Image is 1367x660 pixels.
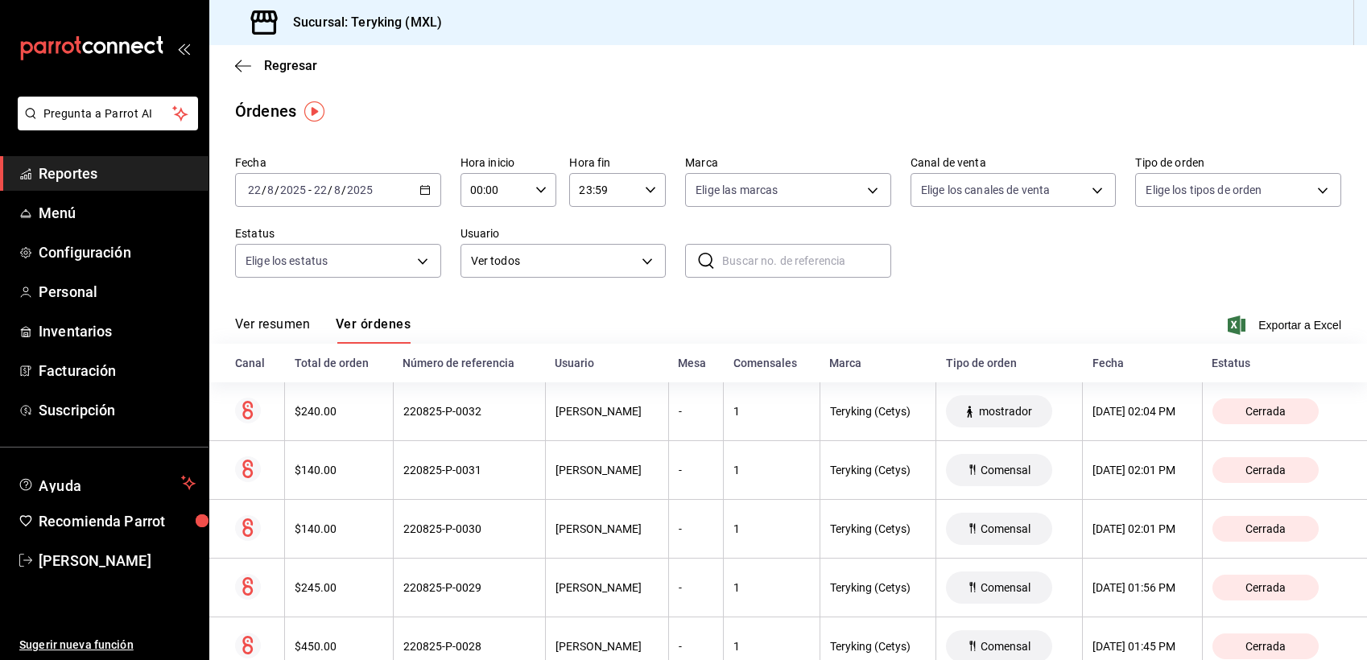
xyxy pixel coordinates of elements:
[1092,405,1191,418] div: [DATE] 02:04 PM
[733,522,809,535] div: 1
[279,184,307,196] input: ----
[39,510,196,532] span: Recomienda Parrot
[679,405,713,418] div: -
[346,184,374,196] input: ----
[830,640,927,653] div: Teryking (Cetys)
[696,182,778,198] span: Elige las marcas
[1092,357,1192,369] div: Fecha
[295,405,382,418] div: $240.00
[830,522,927,535] div: Teryking (Cetys)
[235,58,317,73] button: Regresar
[1146,182,1262,198] span: Elige los tipos de orden
[1231,316,1341,335] button: Exportar a Excel
[829,357,927,369] div: Marca
[722,245,891,277] input: Buscar no. de referencia
[39,473,175,493] span: Ayuda
[1092,464,1191,476] div: [DATE] 02:01 PM
[733,581,809,594] div: 1
[678,357,713,369] div: Mesa
[974,581,1037,594] span: Comensal
[43,105,173,122] span: Pregunta a Parrot AI
[1135,157,1341,168] label: Tipo de orden
[403,405,535,418] div: 220825-P-0032
[555,464,659,476] div: [PERSON_NAME]
[336,316,411,344] button: Ver órdenes
[1239,405,1292,418] span: Cerrada
[280,13,442,32] h3: Sucursal: Teryking (MXL)
[1239,464,1292,476] span: Cerrada
[19,637,196,654] span: Sugerir nueva función
[974,522,1037,535] span: Comensal
[328,184,332,196] span: /
[295,522,382,535] div: $140.00
[946,357,1073,369] div: Tipo de orden
[569,157,666,168] label: Hora fin
[733,464,809,476] div: 1
[685,157,891,168] label: Marca
[1092,581,1191,594] div: [DATE] 01:56 PM
[308,184,312,196] span: -
[39,550,196,571] span: [PERSON_NAME]
[39,241,196,263] span: Configuración
[235,357,275,369] div: Canal
[679,464,713,476] div: -
[921,182,1050,198] span: Elige los canales de venta
[830,405,927,418] div: Teryking (Cetys)
[471,253,637,270] span: Ver todos
[403,581,535,594] div: 220825-P-0029
[830,581,927,594] div: Teryking (Cetys)
[555,581,659,594] div: [PERSON_NAME]
[1239,640,1292,653] span: Cerrada
[235,228,441,239] label: Estatus
[1239,522,1292,535] span: Cerrada
[264,58,317,73] span: Regresar
[295,464,382,476] div: $140.00
[733,405,809,418] div: 1
[733,357,810,369] div: Comensales
[403,522,535,535] div: 220825-P-0030
[403,357,535,369] div: Número de referencia
[341,184,346,196] span: /
[295,640,382,653] div: $450.00
[679,522,713,535] div: -
[333,184,341,196] input: --
[555,522,659,535] div: [PERSON_NAME]
[39,202,196,224] span: Menú
[275,184,279,196] span: /
[460,157,557,168] label: Hora inicio
[911,157,1117,168] label: Canal de venta
[679,581,713,594] div: -
[247,184,262,196] input: --
[235,157,441,168] label: Fecha
[679,640,713,653] div: -
[39,360,196,382] span: Facturación
[304,101,324,122] img: Tooltip marker
[39,320,196,342] span: Inventarios
[555,357,659,369] div: Usuario
[262,184,266,196] span: /
[403,640,535,653] div: 220825-P-0028
[974,464,1037,476] span: Comensal
[973,405,1039,418] span: mostrador
[235,316,310,344] button: Ver resumen
[1092,640,1191,653] div: [DATE] 01:45 PM
[313,184,328,196] input: --
[235,316,411,344] div: navigation tabs
[235,99,296,123] div: Órdenes
[295,357,383,369] div: Total de orden
[555,640,659,653] div: [PERSON_NAME]
[246,253,328,269] span: Elige los estatus
[403,464,535,476] div: 220825-P-0031
[266,184,275,196] input: --
[177,42,190,55] button: open_drawer_menu
[555,405,659,418] div: [PERSON_NAME]
[830,464,927,476] div: Teryking (Cetys)
[974,640,1037,653] span: Comensal
[11,117,198,134] a: Pregunta a Parrot AI
[295,581,382,594] div: $245.00
[39,163,196,184] span: Reportes
[18,97,198,130] button: Pregunta a Parrot AI
[1239,581,1292,594] span: Cerrada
